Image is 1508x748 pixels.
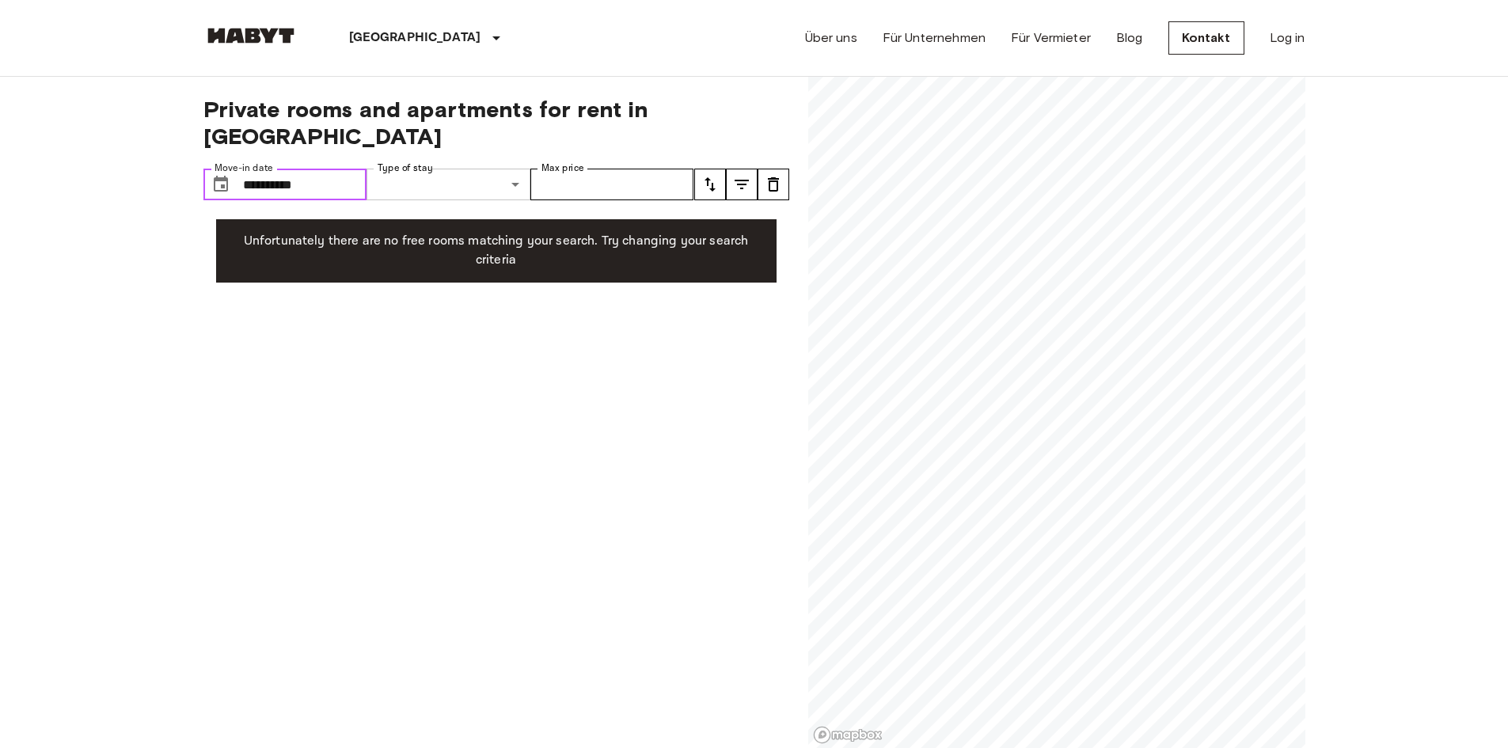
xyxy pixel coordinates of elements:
[229,232,764,270] p: Unfortunately there are no free rooms matching your search. Try changing your search criteria
[805,28,857,47] a: Über uns
[1011,28,1091,47] a: Für Vermieter
[1270,28,1305,47] a: Log in
[205,169,237,200] button: Choose date, selected date is 29 Jun 2026
[203,96,789,150] span: Private rooms and apartments for rent in [GEOGRAPHIC_DATA]
[758,169,789,200] button: tune
[883,28,986,47] a: Für Unternehmen
[541,161,584,175] label: Max price
[694,169,726,200] button: tune
[813,726,883,744] a: Mapbox logo
[349,28,481,47] p: [GEOGRAPHIC_DATA]
[203,28,298,44] img: Habyt
[215,161,273,175] label: Move-in date
[726,169,758,200] button: tune
[1168,21,1244,55] a: Kontakt
[378,161,433,175] label: Type of stay
[1116,28,1143,47] a: Blog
